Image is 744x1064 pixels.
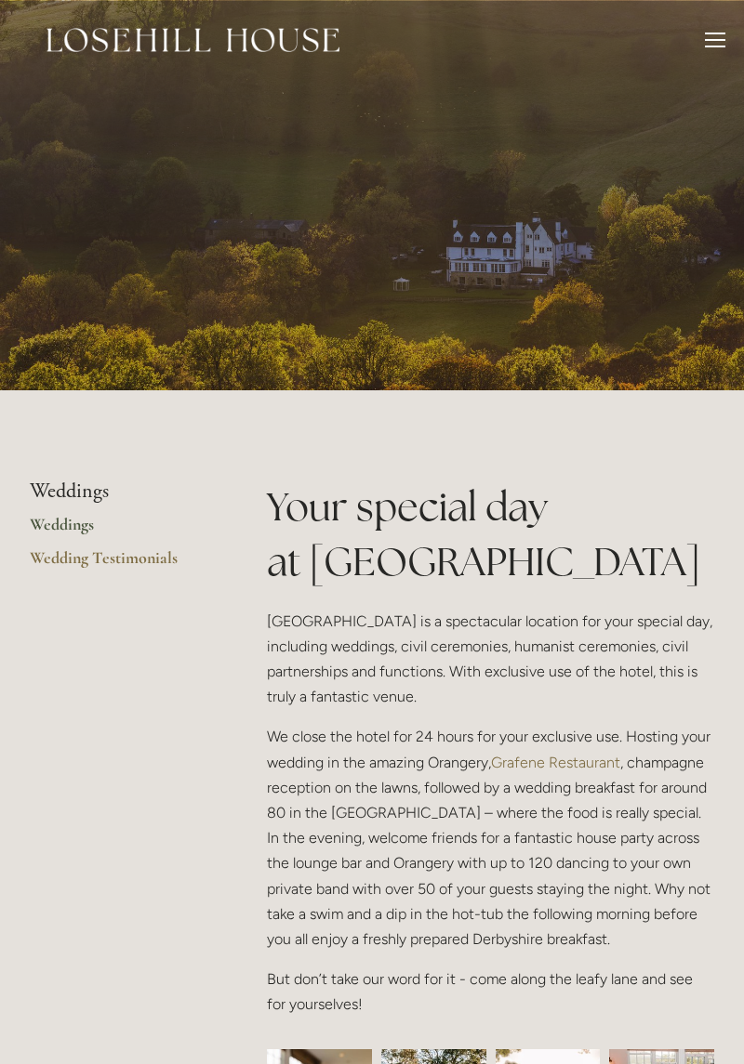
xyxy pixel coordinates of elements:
p: We close the hotel for 24 hours for your exclusive use. Hosting your wedding in the amazing Orang... [267,724,714,952]
li: Weddings [30,479,207,504]
a: Grafene Restaurant [491,754,620,771]
a: Weddings [30,514,207,547]
h1: Your special day at [GEOGRAPHIC_DATA] [267,479,714,589]
a: Wedding Testimonials [30,547,207,581]
img: Losehill House [46,28,339,52]
p: But don’t take our word for it - come along the leafy lane and see for yourselves! [267,966,714,1017]
p: [GEOGRAPHIC_DATA] is a spectacular location for your special day, including weddings, civil cerem... [267,609,714,710]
